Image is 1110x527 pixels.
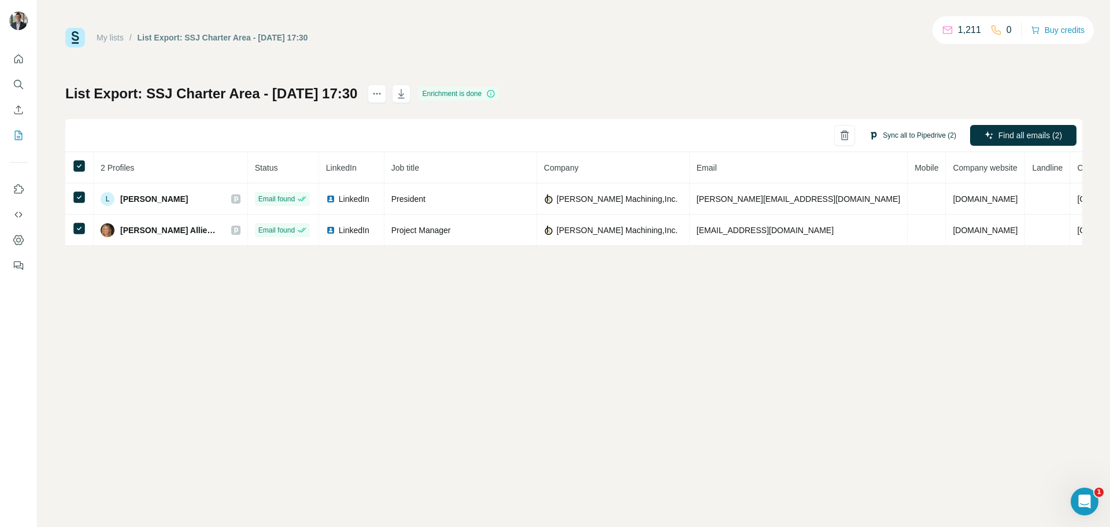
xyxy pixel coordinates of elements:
[391,163,419,172] span: Job title
[326,163,357,172] span: LinkedIn
[129,32,132,43] li: /
[9,12,28,30] img: Avatar
[958,23,981,37] p: 1,211
[970,125,1076,146] button: Find all emails (2)
[255,163,278,172] span: Status
[391,194,425,204] span: President
[339,224,369,236] span: LinkedIn
[101,223,114,237] img: Avatar
[9,230,28,250] button: Dashboard
[368,84,386,103] button: actions
[557,224,678,236] span: [PERSON_NAME] Machining,Inc.
[138,32,308,43] div: List Export: SSJ Charter Area - [DATE] 17:30
[258,225,295,235] span: Email found
[544,226,553,235] img: company-logo
[697,226,834,235] span: [EMAIL_ADDRESS][DOMAIN_NAME]
[101,192,114,206] div: L
[1071,488,1098,515] iframe: Intercom live chat
[697,194,900,204] span: [PERSON_NAME][EMAIL_ADDRESS][DOMAIN_NAME]
[9,179,28,200] button: Use Surfe on LinkedIn
[953,226,1017,235] span: [DOMAIN_NAME]
[339,193,369,205] span: LinkedIn
[97,33,124,42] a: My lists
[953,194,1017,204] span: [DOMAIN_NAME]
[326,226,335,235] img: LinkedIn logo
[120,224,220,236] span: [PERSON_NAME] Allied ASID
[9,255,28,276] button: Feedback
[419,87,499,101] div: Enrichment is done
[1032,163,1063,172] span: Landline
[1007,23,1012,37] p: 0
[861,127,964,144] button: Sync all to Pipedrive (2)
[1077,163,1105,172] span: Country
[1094,488,1104,497] span: 1
[65,84,357,103] h1: List Export: SSJ Charter Area - [DATE] 17:30
[9,99,28,120] button: Enrich CSV
[258,194,295,204] span: Email found
[120,193,188,205] span: [PERSON_NAME]
[953,163,1017,172] span: Company website
[9,125,28,146] button: My lists
[697,163,717,172] span: Email
[9,49,28,69] button: Quick start
[544,194,553,204] img: company-logo
[557,193,678,205] span: [PERSON_NAME] Machining,Inc.
[65,28,85,47] img: Surfe Logo
[915,163,938,172] span: Mobile
[101,163,134,172] span: 2 Profiles
[1031,22,1085,38] button: Buy credits
[9,74,28,95] button: Search
[326,194,335,204] img: LinkedIn logo
[9,204,28,225] button: Use Surfe API
[998,130,1062,141] span: Find all emails (2)
[391,226,451,235] span: Project Manager
[544,163,579,172] span: Company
